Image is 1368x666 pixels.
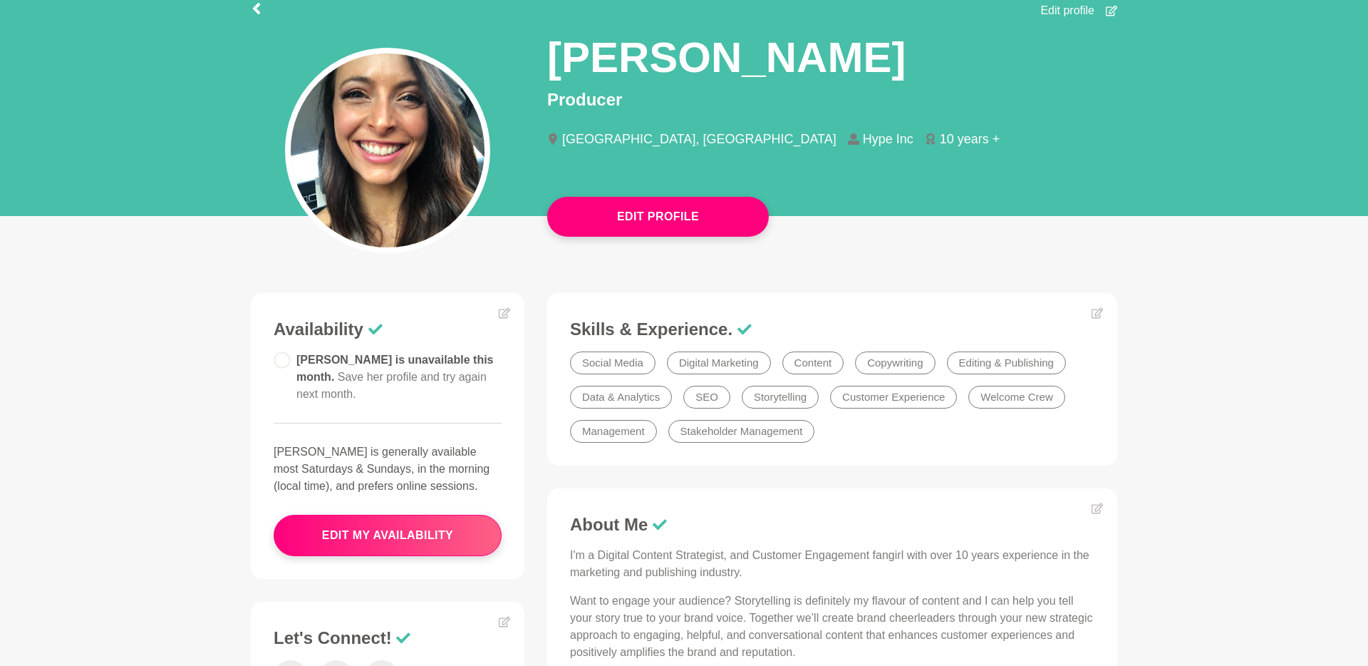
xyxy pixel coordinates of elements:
[570,319,1094,340] h3: Skills & Experience.
[547,87,1117,113] p: Producer
[848,133,925,145] li: Hype Inc
[547,31,906,84] h1: [PERSON_NAME]
[570,547,1094,581] p: I'm a Digital Content Strategist, and Customer Engagement fangirl with over 10 years experience i...
[274,444,502,495] p: [PERSON_NAME] is generally available most Saturdays & Sundays, in the morning (local time), and p...
[570,514,1094,536] h3: About Me
[296,354,494,400] span: [PERSON_NAME] is unavailable this month.
[274,319,502,340] h3: Availability
[274,515,502,556] button: edit my availability
[274,627,502,649] h3: Let's Connect!
[296,371,487,400] span: Save her profile and try again next month.
[547,133,848,145] li: [GEOGRAPHIC_DATA], [GEOGRAPHIC_DATA]
[925,133,1012,145] li: 10 years +
[570,593,1094,661] p: Want to engage your audience? Storytelling is definitely my flavour of content and I can help you...
[1040,2,1094,19] span: Edit profile
[547,197,769,237] button: Edit Profile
